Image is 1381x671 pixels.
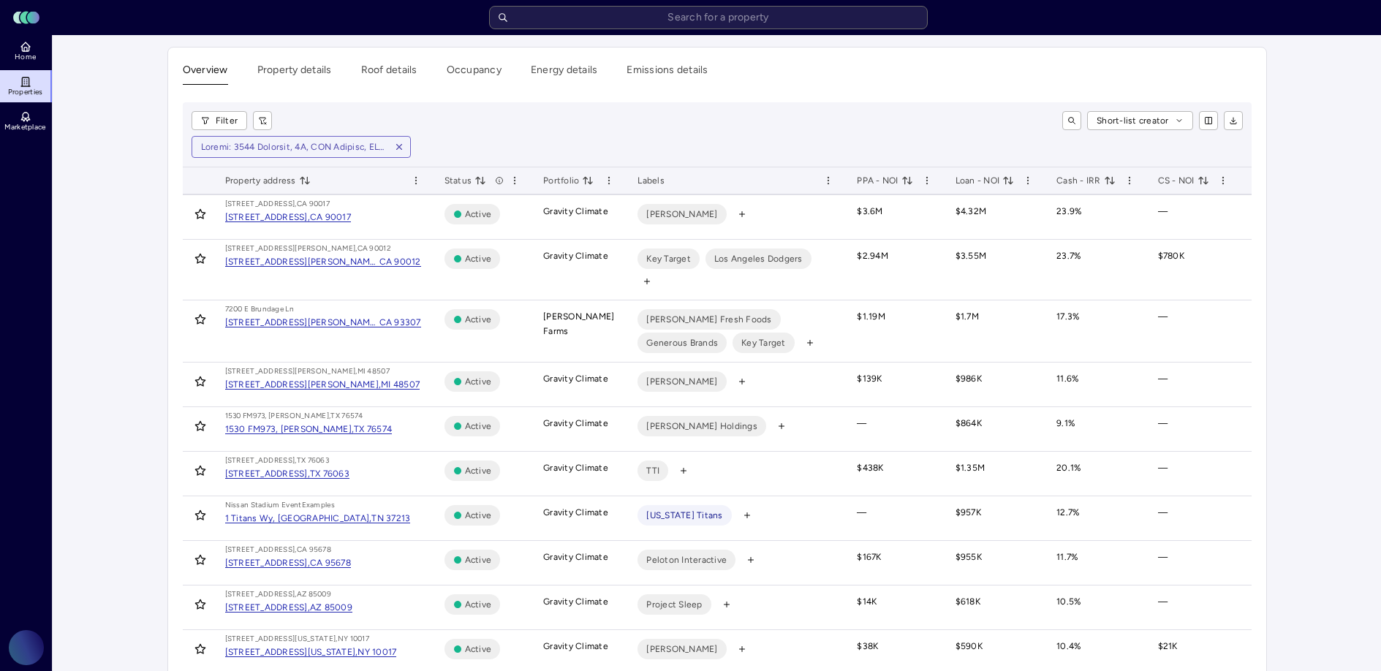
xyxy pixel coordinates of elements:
[531,496,626,541] td: Gravity Climate
[1056,173,1116,188] span: Cash - IRR
[1045,585,1146,630] td: 10.5%
[1146,363,1240,407] td: —
[845,300,943,363] td: $1.19M
[357,243,391,254] div: CA 90012
[8,88,43,96] span: Properties
[225,318,379,327] div: [STREET_ADDRESS][PERSON_NAME],
[637,309,780,330] button: [PERSON_NAME] Fresh Foods
[225,588,297,600] div: [STREET_ADDRESS],
[216,113,238,128] span: Filter
[225,514,411,523] a: 1 Titans Wy, [GEOGRAPHIC_DATA],TN 37213
[531,585,626,630] td: Gravity Climate
[338,633,369,645] div: NY 10017
[1002,175,1014,186] button: toggle sorting
[1146,240,1240,300] td: $780K
[845,585,943,630] td: $14K
[646,463,659,478] span: TTI
[531,452,626,496] td: Gravity Climate
[225,514,372,523] div: 1 Titans Wy, [GEOGRAPHIC_DATA],
[1146,585,1240,630] td: —
[225,558,351,567] a: [STREET_ADDRESS],CA 95678
[646,207,717,221] span: [PERSON_NAME]
[1045,541,1146,585] td: 11.7%
[225,425,355,433] div: 1530 FM973, [PERSON_NAME],
[646,553,727,567] span: Peloton Interactive
[1146,300,1240,363] td: —
[465,597,492,612] span: Active
[310,469,349,478] div: TX 76063
[531,541,626,585] td: Gravity Climate
[1199,111,1218,130] button: show/hide columns
[531,240,626,300] td: Gravity Climate
[225,213,310,221] div: [STREET_ADDRESS],
[225,380,420,389] a: [STREET_ADDRESS][PERSON_NAME],MI 48507
[1146,541,1240,585] td: —
[189,370,212,393] button: Toggle favorite
[531,195,626,240] td: Gravity Climate
[225,213,351,221] a: [STREET_ADDRESS],CA 90017
[637,204,726,224] button: [PERSON_NAME]
[371,514,410,523] div: TN 37213
[489,6,928,29] input: Search for a property
[465,553,492,567] span: Active
[646,508,722,523] span: [US_STATE] Titans
[192,111,248,130] button: Filter
[465,207,492,221] span: Active
[1045,240,1146,300] td: 23.7%
[845,541,943,585] td: $167K
[637,639,726,659] button: [PERSON_NAME]
[262,303,294,315] div: ndage Ln
[1104,175,1116,186] button: toggle sorting
[1045,407,1146,452] td: 9.1%
[225,425,393,433] a: 1530 FM973, [PERSON_NAME],TX 76574
[330,410,363,422] div: TX 76574
[465,374,492,389] span: Active
[646,419,757,433] span: [PERSON_NAME] Holdings
[845,240,943,300] td: $2.94M
[379,257,421,266] div: CA 90012
[1087,111,1193,130] button: Short-list creator
[225,603,352,612] a: [STREET_ADDRESS],AZ 85009
[944,195,1045,240] td: $4.32M
[733,333,795,353] button: Key Target
[646,335,718,350] span: Generous Brands
[225,198,297,210] div: [STREET_ADDRESS],
[845,363,943,407] td: $139K
[1158,173,1209,188] span: CS - NOI
[944,363,1045,407] td: $986K
[189,637,212,661] button: Toggle favorite
[465,251,492,266] span: Active
[257,62,332,85] button: Property details
[714,251,803,266] span: Los Angeles Dodgers
[531,300,626,363] td: [PERSON_NAME] Farms
[225,257,421,266] a: [STREET_ADDRESS][PERSON_NAME],CA 90012
[225,380,382,389] div: [STREET_ADDRESS][PERSON_NAME],
[361,62,417,85] button: Roof details
[1045,452,1146,496] td: 20.1%
[637,249,700,269] button: Key Target
[1097,113,1169,128] span: Short-list creator
[310,603,352,612] div: AZ 85009
[357,648,396,656] div: NY 10017
[189,308,212,331] button: Toggle favorite
[183,62,228,85] button: Overview
[646,597,702,612] span: Project Sleep
[845,496,943,541] td: —
[531,62,598,85] button: Energy details
[15,53,36,61] span: Home
[297,455,329,466] div: TX 76063
[465,312,492,327] span: Active
[627,62,708,85] button: Emissions details
[225,603,310,612] div: [STREET_ADDRESS],
[189,504,212,527] button: Toggle favorite
[944,541,1045,585] td: $955K
[845,452,943,496] td: $438K
[465,463,492,478] span: Active
[1045,496,1146,541] td: 12.7%
[297,198,330,210] div: CA 90017
[637,594,711,615] button: Project Sleep
[4,123,45,132] span: Marketplace
[297,544,331,556] div: CA 95678
[381,380,420,389] div: MI 48507
[845,407,943,452] td: —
